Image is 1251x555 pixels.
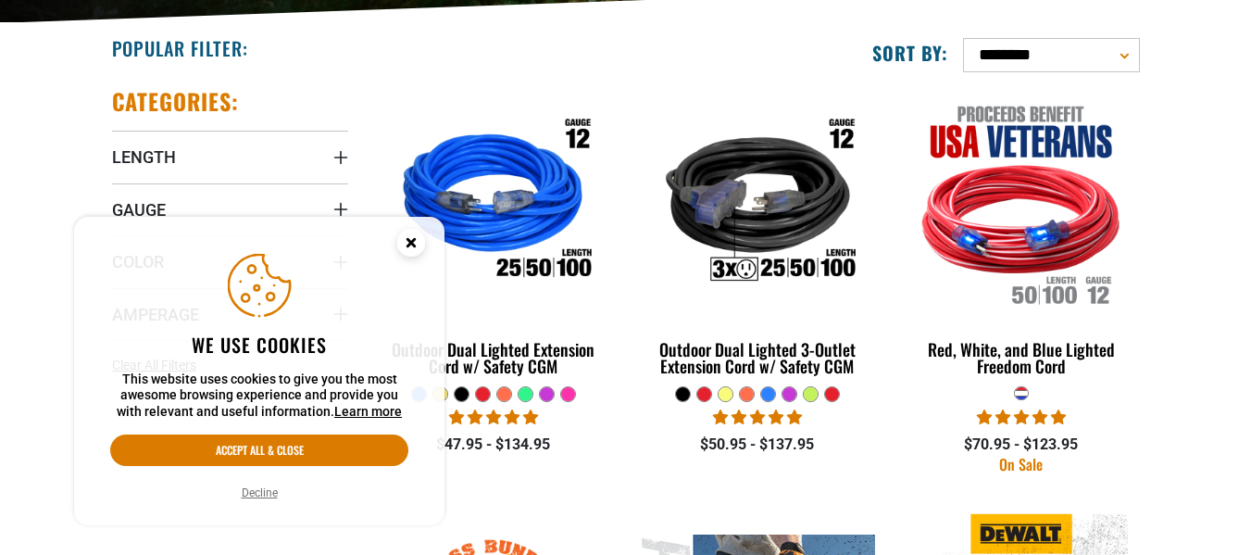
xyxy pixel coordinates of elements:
[903,457,1139,472] div: On Sale
[112,183,348,235] summary: Gauge
[376,87,612,385] a: Outdoor Dual Lighted Extension Cord w/ Safety CGM Outdoor Dual Lighted Extension Cord w/ Safety CGM
[713,409,802,426] span: 4.80 stars
[903,434,1139,456] div: $70.95 - $123.95
[112,199,166,221] span: Gauge
[112,36,248,60] h2: Popular Filter:
[449,409,538,426] span: 4.81 stars
[110,435,408,466] button: Accept all & close
[903,87,1139,385] a: Red, White, and Blue Lighted Freedom Cord Red, White, and Blue Lighted Freedom Cord
[74,217,444,526] aside: Cookie Consent
[639,341,875,374] div: Outdoor Dual Lighted 3-Outlet Extension Cord w/ Safety CGM
[334,404,402,419] a: Learn more
[639,434,875,456] div: $50.95 - $137.95
[236,484,283,502] button: Decline
[376,341,612,374] div: Outdoor Dual Lighted Extension Cord w/ Safety CGM
[112,87,240,116] h2: Categories:
[872,41,948,65] label: Sort by:
[639,87,875,385] a: Outdoor Dual Lighted 3-Outlet Extension Cord w/ Safety CGM Outdoor Dual Lighted 3-Outlet Extensio...
[905,96,1138,309] img: Red, White, and Blue Lighted Freedom Cord
[641,96,874,309] img: Outdoor Dual Lighted 3-Outlet Extension Cord w/ Safety CGM
[112,131,348,183] summary: Length
[977,409,1066,426] span: 5.00 stars
[376,434,612,456] div: $47.95 - $134.95
[377,96,610,309] img: Outdoor Dual Lighted Extension Cord w/ Safety CGM
[903,341,1139,374] div: Red, White, and Blue Lighted Freedom Cord
[112,146,176,168] span: Length
[110,333,408,357] h2: We use cookies
[110,372,408,421] p: This website uses cookies to give you the most awesome browsing experience and provide you with r...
